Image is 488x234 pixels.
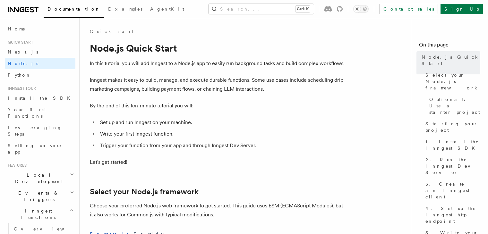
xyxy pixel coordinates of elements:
[90,201,347,219] p: Choose your preferred Node.js web framework to get started. This guide uses ESM (ECMAScript Modul...
[5,190,70,203] span: Events & Triggers
[419,51,480,69] a: Node.js Quick Start
[8,72,31,78] span: Python
[425,156,480,176] span: 2. Run the Inngest Dev Server
[423,178,480,203] a: 3. Create an Inngest client
[14,226,80,231] span: Overview
[8,143,63,155] span: Setting up your app
[5,205,75,223] button: Inngest Functions
[295,6,310,12] kbd: Ctrl+K
[379,4,438,14] a: Contact sales
[104,2,146,17] a: Examples
[5,163,27,168] span: Features
[98,118,347,127] li: Set up and run Inngest on your machine.
[5,23,75,35] a: Home
[5,169,75,187] button: Local Development
[5,40,33,45] span: Quick start
[5,122,75,140] a: Leveraging Steps
[425,121,480,133] span: Starting your project
[5,92,75,104] a: Install the SDK
[90,158,347,167] p: Let's get started!
[5,172,70,185] span: Local Development
[423,118,480,136] a: Starting your project
[429,96,480,115] span: Optional: Use a starter project
[8,96,74,101] span: Install the SDK
[427,94,480,118] a: Optional: Use a starter project
[425,72,480,91] span: Select your Node.js framework
[5,140,75,158] a: Setting up your app
[5,208,69,221] span: Inngest Functions
[90,42,347,54] h1: Node.js Quick Start
[353,5,369,13] button: Toggle dark mode
[209,4,314,14] button: Search...Ctrl+K
[425,205,480,224] span: 4. Set up the Inngest http endpoint
[146,2,188,17] a: AgentKit
[98,130,347,138] li: Write your first Inngest function.
[8,61,38,66] span: Node.js
[108,6,142,12] span: Examples
[5,86,36,91] span: Inngest tour
[150,6,184,12] span: AgentKit
[90,101,347,110] p: By the end of this ten-minute tutorial you will:
[8,49,38,54] span: Next.js
[90,76,347,94] p: Inngest makes it easy to build, manage, and execute durable functions. Some use cases include sch...
[425,181,480,200] span: 3. Create an Inngest client
[98,141,347,150] li: Trigger your function from your app and through Inngest Dev Server.
[8,107,46,119] span: Your first Functions
[47,6,100,12] span: Documentation
[8,125,62,137] span: Leveraging Steps
[5,58,75,69] a: Node.js
[5,187,75,205] button: Events & Triggers
[422,54,480,67] span: Node.js Quick Start
[5,46,75,58] a: Next.js
[441,4,483,14] a: Sign Up
[90,28,133,35] a: Quick start
[5,104,75,122] a: Your first Functions
[8,26,26,32] span: Home
[423,69,480,94] a: Select your Node.js framework
[90,59,347,68] p: In this tutorial you will add Inngest to a Node.js app to easily run background tasks and build c...
[423,203,480,227] a: 4. Set up the Inngest http endpoint
[5,69,75,81] a: Python
[419,41,480,51] h4: On this page
[44,2,104,18] a: Documentation
[425,138,480,151] span: 1. Install the Inngest SDK
[90,187,199,196] a: Select your Node.js framework
[423,136,480,154] a: 1. Install the Inngest SDK
[423,154,480,178] a: 2. Run the Inngest Dev Server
